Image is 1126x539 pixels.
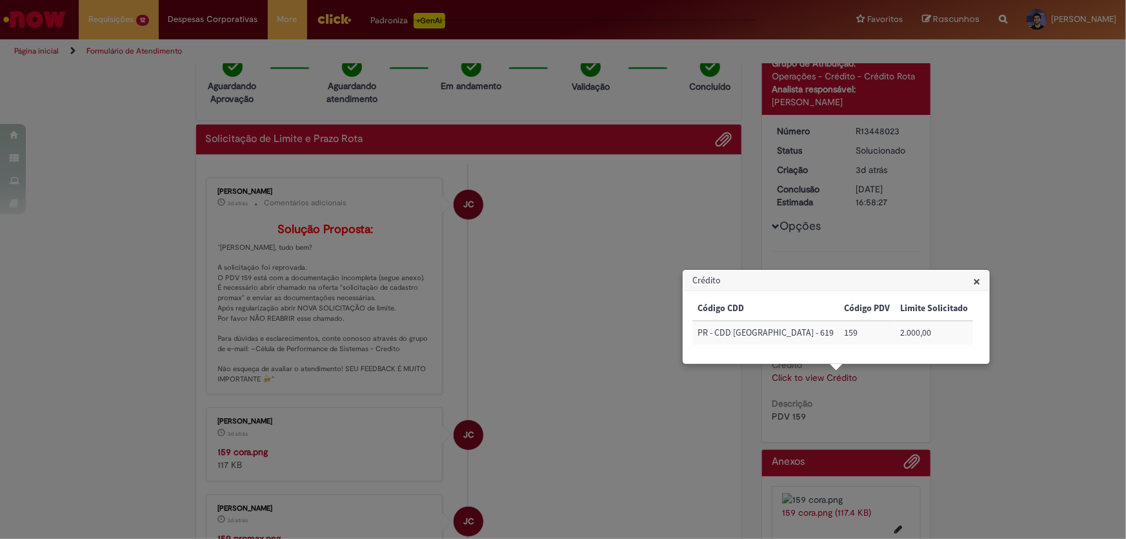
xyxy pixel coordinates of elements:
td: Código CDD: PR - CDD Curitiba - 619 [692,321,839,345]
span: × [973,272,980,290]
th: Limite Solicitado [895,297,973,321]
th: Código PDV [839,297,895,321]
td: Código PDV: 159 [839,321,895,345]
div: Crédito [682,269,990,365]
h3: Crédito [683,270,989,291]
button: Close [973,274,980,288]
td: Limite Solicitado: 2.000,00 [895,321,973,345]
th: Código CDD [692,297,839,321]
